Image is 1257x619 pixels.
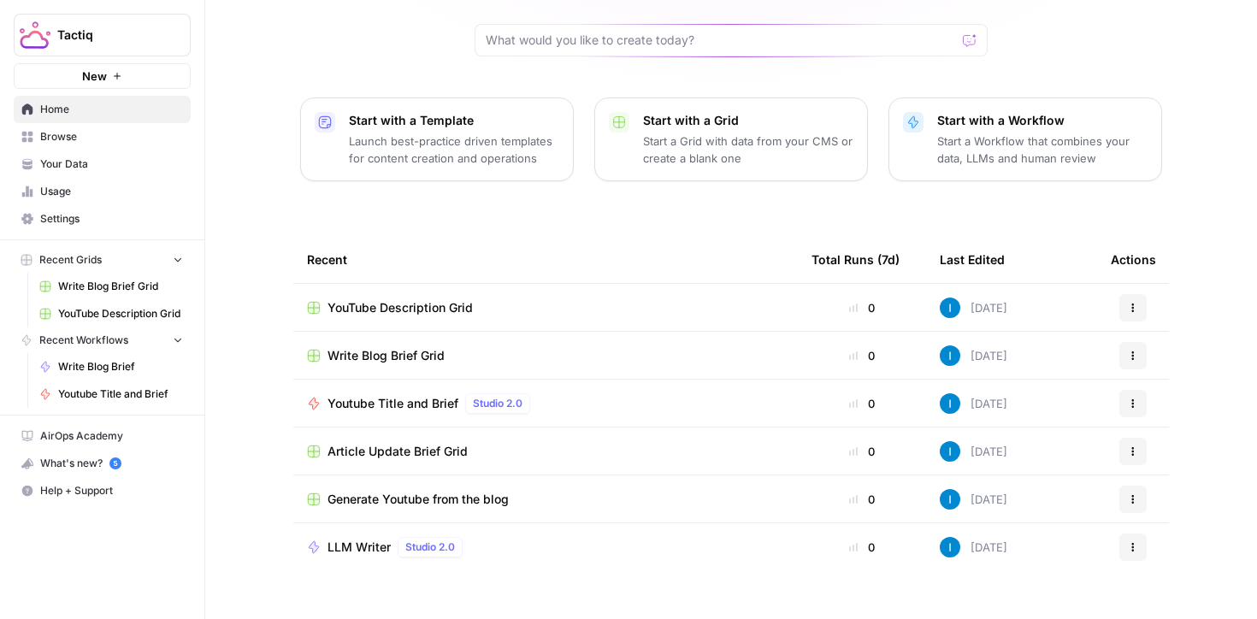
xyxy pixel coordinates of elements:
span: Write Blog Brief Grid [58,279,183,294]
div: 0 [811,347,912,364]
span: Article Update Brief Grid [328,443,468,460]
a: Generate Youtube from the blog [307,491,784,508]
span: Settings [40,211,183,227]
img: 9c214t0f3b5geutttef12cxkr8cb [940,298,960,318]
p: Launch best-practice driven templates for content creation and operations [349,133,559,167]
span: Home [40,102,183,117]
span: New [82,68,107,85]
button: New [14,63,191,89]
a: Settings [14,205,191,233]
span: Youtube Title and Brief [328,395,458,412]
a: Write Blog Brief Grid [307,347,784,364]
button: Start with a TemplateLaunch best-practice driven templates for content creation and operations [300,97,574,181]
img: 9c214t0f3b5geutttef12cxkr8cb [940,537,960,557]
button: Start with a WorkflowStart a Workflow that combines your data, LLMs and human review [888,97,1162,181]
a: YouTube Description Grid [32,300,191,327]
div: Recent [307,236,784,283]
div: [DATE] [940,537,1007,557]
span: YouTube Description Grid [58,306,183,321]
span: Write Blog Brief Grid [328,347,445,364]
button: Recent Grids [14,247,191,273]
span: Help + Support [40,483,183,498]
button: What's new? 5 [14,450,191,477]
div: [DATE] [940,393,1007,414]
p: Start a Workflow that combines your data, LLMs and human review [937,133,1148,167]
a: 5 [109,457,121,469]
span: Your Data [40,156,183,172]
div: [DATE] [940,298,1007,318]
button: Help + Support [14,477,191,504]
a: Article Update Brief Grid [307,443,784,460]
span: Tactiq [57,27,161,44]
span: Youtube Title and Brief [58,386,183,402]
img: Tactiq Logo [20,20,50,50]
a: AirOps Academy [14,422,191,450]
a: Your Data [14,150,191,178]
div: 0 [811,491,912,508]
a: Write Blog Brief Grid [32,273,191,300]
a: Usage [14,178,191,205]
a: Youtube Title and Brief [32,380,191,408]
input: What would you like to create today? [486,32,956,49]
div: [DATE] [940,345,1007,366]
div: [DATE] [940,489,1007,510]
p: Start a Grid with data from your CMS or create a blank one [643,133,853,167]
button: Start with a GridStart a Grid with data from your CMS or create a blank one [594,97,868,181]
img: 9c214t0f3b5geutttef12cxkr8cb [940,393,960,414]
div: Total Runs (7d) [811,236,900,283]
a: Home [14,96,191,123]
a: Youtube Title and BriefStudio 2.0 [307,393,784,414]
div: 0 [811,539,912,556]
a: Write Blog Brief [32,353,191,380]
span: AirOps Academy [40,428,183,444]
span: Recent Workflows [39,333,128,348]
span: YouTube Description Grid [328,299,473,316]
div: What's new? [15,451,190,476]
span: Write Blog Brief [58,359,183,374]
img: 9c214t0f3b5geutttef12cxkr8cb [940,441,960,462]
p: Start with a Grid [643,112,853,129]
p: Start with a Workflow [937,112,1148,129]
span: LLM Writer [328,539,391,556]
span: Studio 2.0 [405,539,455,555]
span: Usage [40,184,183,199]
img: 9c214t0f3b5geutttef12cxkr8cb [940,489,960,510]
span: Studio 2.0 [473,396,522,411]
button: Recent Workflows [14,327,191,353]
img: 9c214t0f3b5geutttef12cxkr8cb [940,345,960,366]
a: YouTube Description Grid [307,299,784,316]
button: Workspace: Tactiq [14,14,191,56]
a: Browse [14,123,191,150]
div: Actions [1111,236,1156,283]
p: Start with a Template [349,112,559,129]
div: Last Edited [940,236,1005,283]
div: [DATE] [940,441,1007,462]
span: Browse [40,129,183,144]
span: Generate Youtube from the blog [328,491,509,508]
div: 0 [811,395,912,412]
span: Recent Grids [39,252,102,268]
text: 5 [113,459,117,468]
a: LLM WriterStudio 2.0 [307,537,784,557]
div: 0 [811,299,912,316]
div: 0 [811,443,912,460]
